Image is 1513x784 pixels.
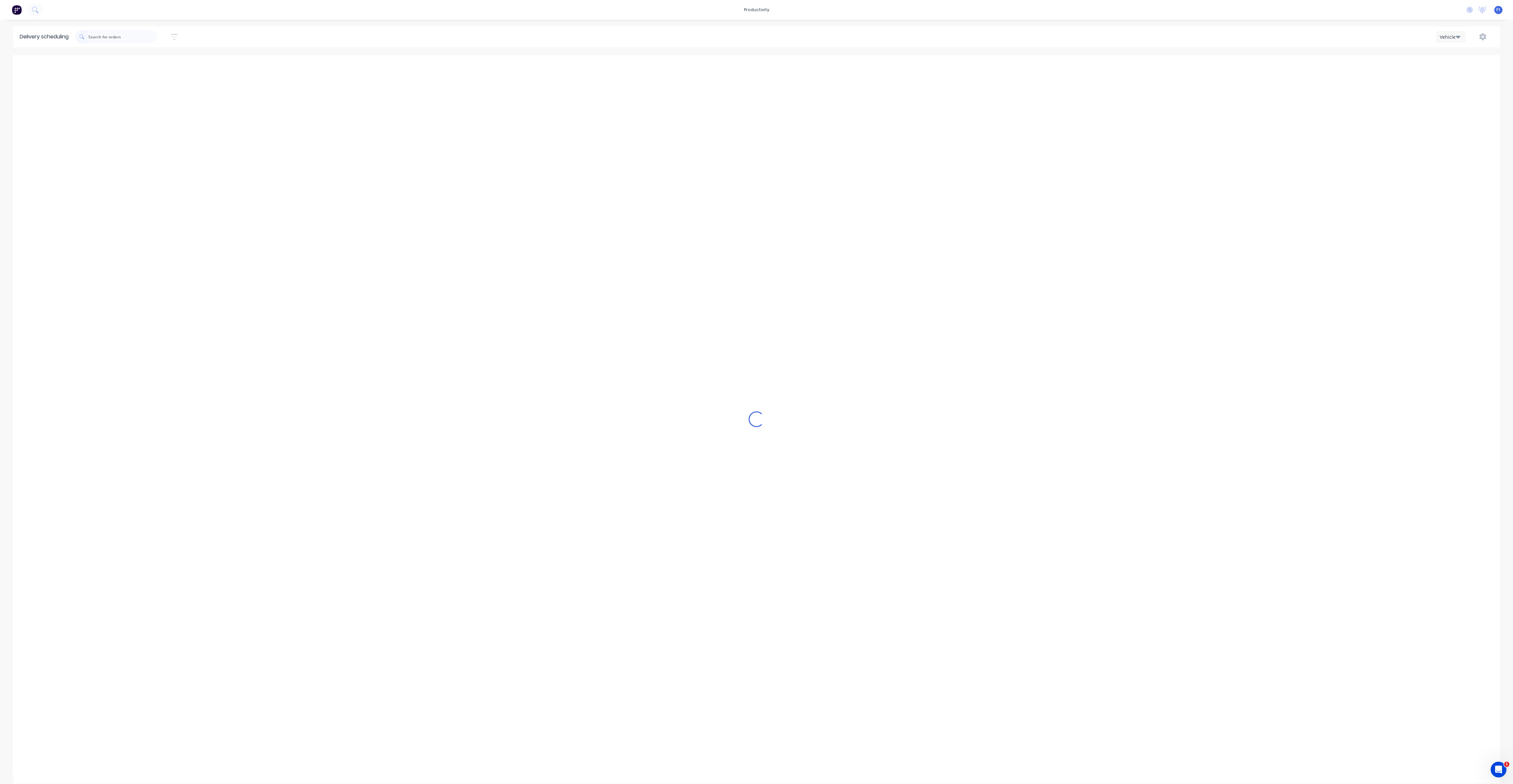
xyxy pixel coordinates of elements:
input: Search for orders [88,30,157,43]
div: Delivery scheduling [13,26,75,47]
iframe: Intercom live chat [1491,762,1506,777]
div: productivity [741,5,773,15]
span: F1 [1496,7,1501,13]
button: Vehicle [1436,31,1466,43]
img: Factory [12,5,22,15]
div: Vehicle [1440,33,1459,40]
span: 1 [1504,762,1509,767]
